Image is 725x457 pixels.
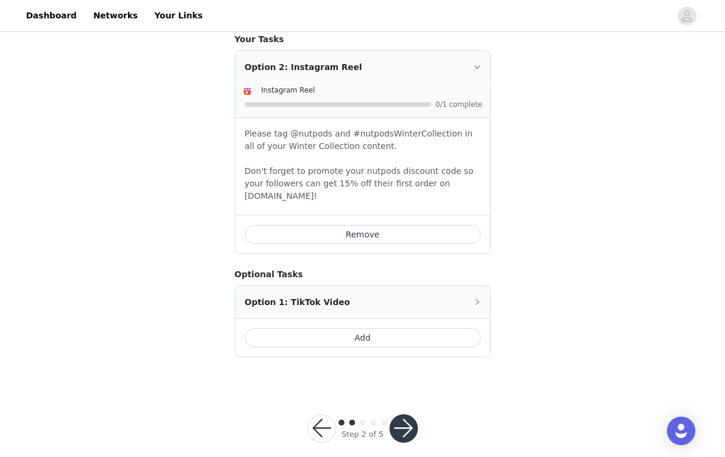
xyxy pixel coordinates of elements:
div: icon: rightOption 1: TikTok Video [235,286,490,318]
div: icon: rightOption 2: Instagram Reel [235,51,490,83]
a: Networks [86,2,145,29]
button: Remove [245,225,481,244]
h4: Optional Tasks [235,268,491,281]
a: Your Links [147,2,210,29]
div: Open Intercom Messenger [667,417,695,445]
div: avatar [681,7,692,26]
div: Step 2 of 5 [341,429,384,440]
button: Add [245,328,481,347]
img: Instagram Reels Icon [242,87,252,96]
span: 0/1 complete [436,101,483,108]
a: Dashboard [19,2,84,29]
i: icon: right [474,299,481,306]
span: Instagram Reel [261,86,315,94]
p: Please tag @nutpods and #nutpodsWinterCollection in all of your Winter Collection content. [245,128,481,153]
p: Don't forget to promote your nutpods discount code so your followers can get 15% off their first ... [245,165,481,202]
h4: Your Tasks [235,33,491,46]
i: icon: right [474,64,481,71]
